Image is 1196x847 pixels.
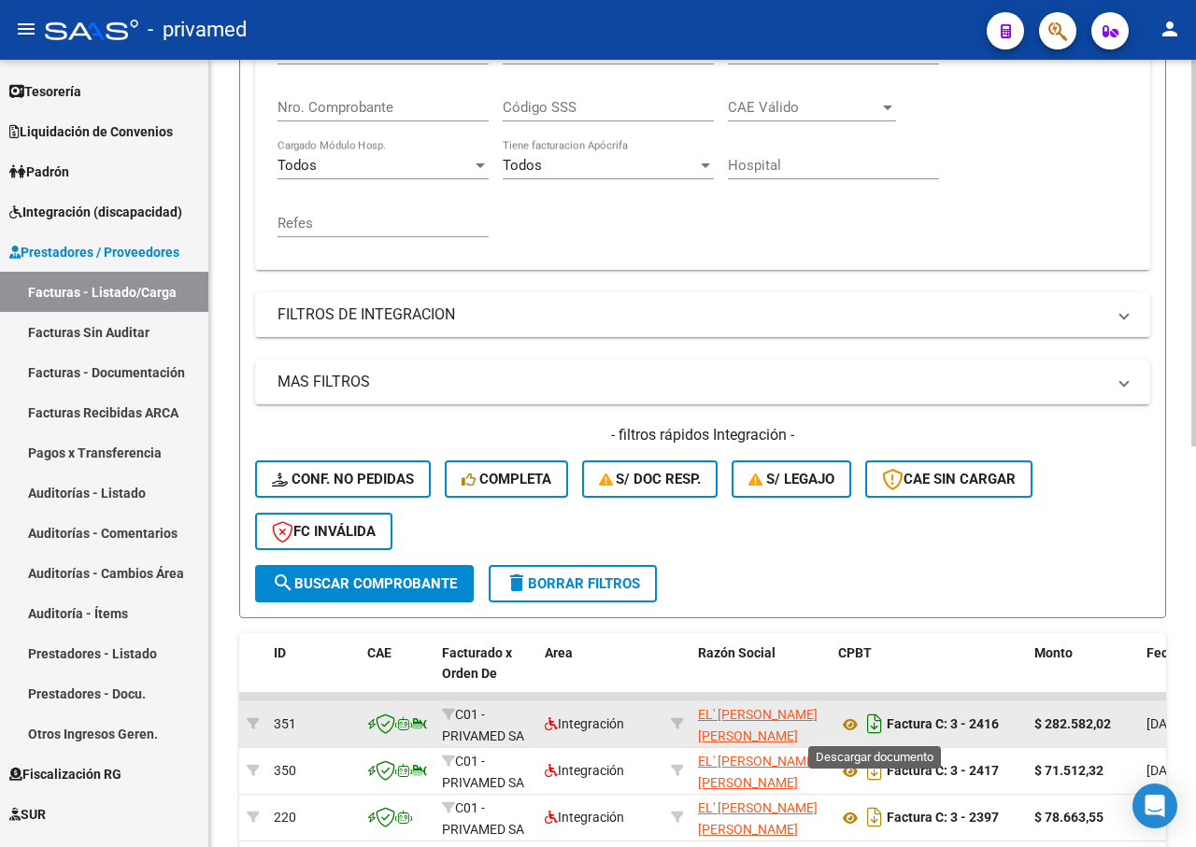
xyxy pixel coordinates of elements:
[862,802,887,832] i: Descargar documento
[732,460,851,498] button: S/ legajo
[698,751,823,790] div: 20262683010
[1146,763,1185,778] span: [DATE]
[278,372,1105,392] mat-panel-title: MAS FILTROS
[691,633,831,715] datatable-header-cell: Razón Social
[698,704,823,743] div: 20262683010
[698,798,823,837] div: 20262683010
[272,471,414,487] span: Conf. no pedidas
[545,810,624,825] span: Integración
[9,764,121,784] span: Fiscalización RG
[445,460,568,498] button: Completa
[272,575,457,592] span: Buscar Comprobante
[865,460,1032,498] button: CAE SIN CARGAR
[698,754,818,790] span: EL' [PERSON_NAME] [PERSON_NAME]
[9,804,46,825] span: SUR
[862,755,887,785] i: Descargar documento
[887,811,999,826] strong: Factura C: 3 - 2397
[505,572,528,594] mat-icon: delete
[360,633,434,715] datatable-header-cell: CAE
[1159,18,1181,40] mat-icon: person
[434,633,537,715] datatable-header-cell: Facturado x Orden De
[274,763,296,778] span: 350
[278,304,1105,325] mat-panel-title: FILTROS DE INTEGRACION
[582,460,719,498] button: S/ Doc Resp.
[148,9,247,50] span: - privamed
[442,707,524,743] span: C01 - PRIVAMED SA
[545,716,624,731] span: Integración
[537,633,663,715] datatable-header-cell: Area
[255,460,431,498] button: Conf. no pedidas
[442,645,512,682] span: Facturado x Orden De
[9,121,173,142] span: Liquidación de Convenios
[255,513,392,550] button: FC Inválida
[462,471,551,487] span: Completa
[266,633,360,715] datatable-header-cell: ID
[748,471,834,487] span: S/ legajo
[274,716,296,731] span: 351
[367,645,392,660] span: CAE
[545,645,573,660] span: Area
[545,763,624,778] span: Integración
[489,565,657,602] button: Borrar Filtros
[728,99,879,116] span: CAE Válido
[698,707,818,743] span: EL' [PERSON_NAME] [PERSON_NAME]
[274,645,286,660] span: ID
[503,157,542,174] span: Todos
[9,202,182,222] span: Integración (discapacidad)
[1146,716,1185,731] span: [DATE]
[887,764,999,779] strong: Factura C: 3 - 2417
[255,292,1150,337] mat-expansion-panel-header: FILTROS DE INTEGRACION
[274,810,296,825] span: 220
[255,360,1150,404] mat-expansion-panel-header: MAS FILTROS
[442,800,524,837] span: C01 - PRIVAMED SA
[278,157,317,174] span: Todos
[882,471,1016,487] span: CAE SIN CARGAR
[255,565,474,602] button: Buscar Comprobante
[272,572,294,594] mat-icon: search
[255,425,1150,445] h4: - filtros rápidos Integración -
[1132,783,1177,828] div: Open Intercom Messenger
[9,81,81,102] span: Tesorería
[831,633,1027,715] datatable-header-cell: CPBT
[698,800,818,837] span: EL' [PERSON_NAME] [PERSON_NAME]
[698,645,776,660] span: Razón Social
[1027,633,1139,715] datatable-header-cell: Monto
[887,717,999,732] strong: Factura C: 3 - 2416
[442,754,524,790] span: C01 - PRIVAMED SA
[1034,716,1111,731] strong: $ 282.582,02
[1034,763,1103,778] strong: $ 71.512,32
[9,242,179,262] span: Prestadores / Proveedores
[599,471,702,487] span: S/ Doc Resp.
[15,18,37,40] mat-icon: menu
[1034,810,1103,825] strong: $ 78.663,55
[838,645,872,660] span: CPBT
[1034,645,1073,660] span: Monto
[272,523,376,540] span: FC Inválida
[505,575,640,592] span: Borrar Filtros
[862,709,887,739] i: Descargar documento
[9,162,69,182] span: Padrón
